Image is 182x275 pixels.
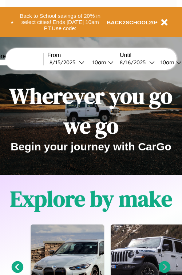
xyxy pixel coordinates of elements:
button: 10am [87,58,116,66]
b: BACK2SCHOOL20 [107,19,155,25]
label: From [47,52,116,58]
h1: Explore by make [10,184,172,214]
button: 8/15/2025 [47,58,87,66]
div: 8 / 15 / 2025 [50,59,79,66]
button: Back to School savings of 20% in select cities! Ends [DATE] 10am PT.Use code: [13,11,107,33]
div: 10am [89,59,108,66]
div: 8 / 16 / 2025 [120,59,149,66]
div: 10am [157,59,176,66]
